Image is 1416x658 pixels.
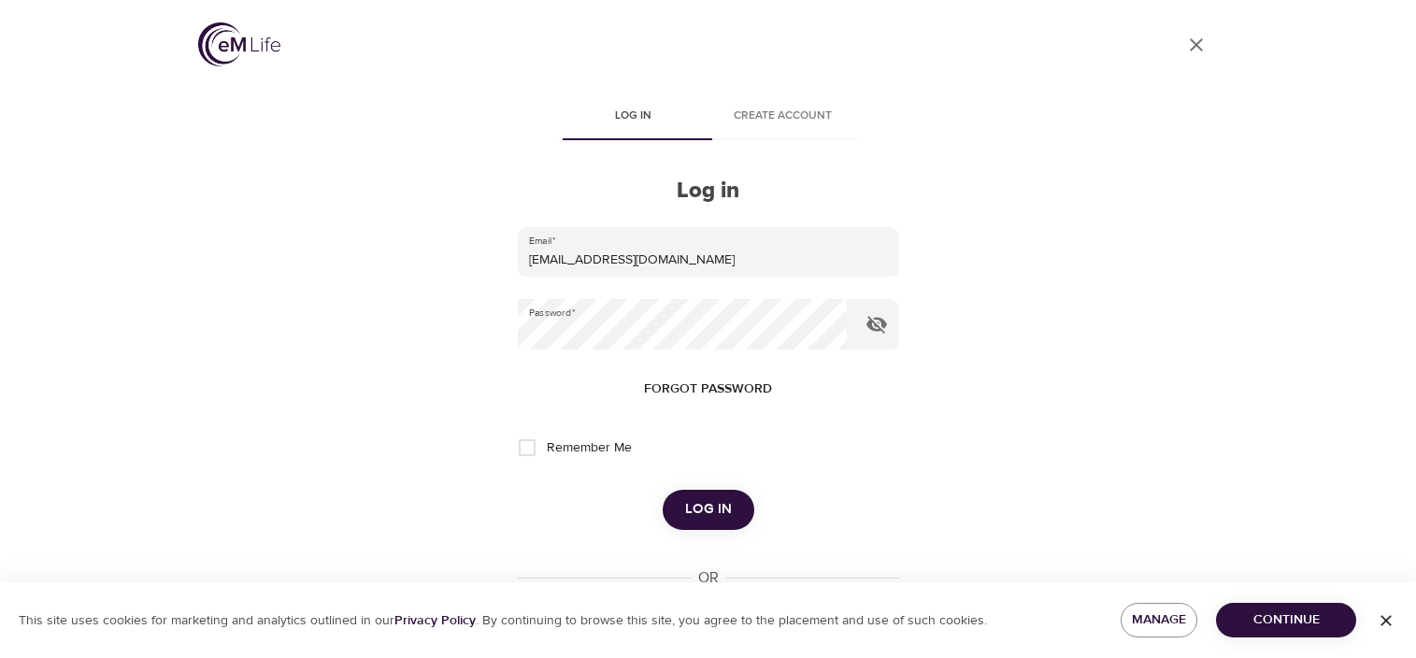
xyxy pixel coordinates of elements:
img: logo [198,22,280,66]
span: Forgot password [644,378,772,401]
div: disabled tabs example [518,95,899,140]
div: OR [691,567,726,589]
a: Privacy Policy [394,612,476,629]
span: Remember Me [547,438,632,458]
a: close [1174,22,1219,67]
span: Log in [685,497,732,522]
span: Log in [570,107,697,126]
button: Manage [1121,603,1198,637]
button: Continue [1216,603,1356,637]
h2: Log in [518,178,899,205]
button: Forgot password [636,372,780,407]
span: Manage [1136,608,1183,632]
span: Create account [720,107,847,126]
span: Continue [1231,608,1341,632]
button: Log in [663,490,754,529]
